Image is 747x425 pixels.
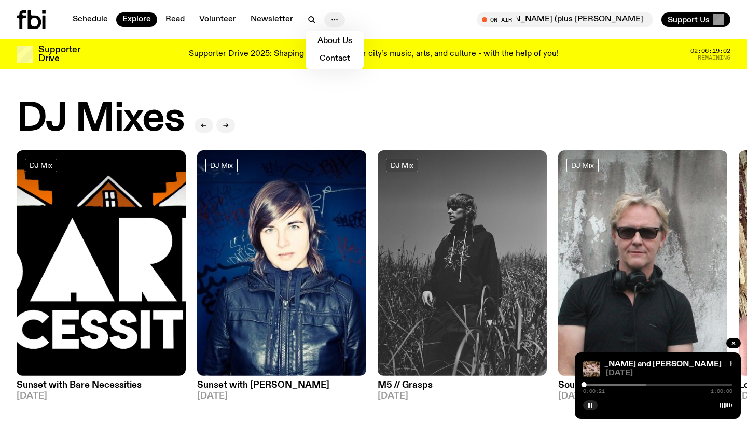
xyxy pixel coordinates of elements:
a: Newsletter [244,12,299,27]
a: Schedule [66,12,114,27]
h3: Supporter Drive [38,46,80,63]
span: DJ Mix [391,161,413,169]
p: Supporter Drive 2025: Shaping the future of our city’s music, arts, and culture - with the help o... [189,50,559,59]
img: Stephen looks directly at the camera, wearing a black tee, black sunglasses and headphones around... [558,150,727,376]
span: 0:00:21 [583,389,605,394]
span: DJ Mix [210,161,233,169]
span: [DATE] [378,392,547,401]
a: M5 // Grasps[DATE] [378,376,547,401]
span: [DATE] [606,370,732,377]
a: DJ Mix [205,159,238,172]
h3: Sunset with [PERSON_NAME] [197,381,366,390]
button: Support Us [661,12,730,27]
a: Rhizome #8 with [PERSON_NAME] and [PERSON_NAME] [503,360,722,369]
span: Support Us [668,15,710,24]
h2: DJ Mixes [17,100,184,139]
a: DJ Mix [25,159,57,172]
h3: M5 // Grasps [378,381,547,390]
button: On AirArvos with [PERSON_NAME] (plus [PERSON_NAME] from 5pm!) [477,12,653,27]
span: 1:00:00 [711,389,732,394]
span: [DATE] [558,392,727,401]
a: About Us [309,34,361,49]
a: Souled Out[DATE] [558,376,727,401]
h3: Souled Out [558,381,727,390]
h3: Sunset with Bare Necessities [17,381,186,390]
a: Contact [309,52,361,66]
span: Remaining [698,55,730,61]
span: 02:06:19:02 [690,48,730,54]
span: [DATE] [197,392,366,401]
a: Sunset with Bare Necessities[DATE] [17,376,186,401]
span: [DATE] [17,392,186,401]
a: DJ Mix [566,159,599,172]
span: DJ Mix [30,161,52,169]
a: Volunteer [193,12,242,27]
img: A close up picture of a bunch of ginger roots. Yellow squiggles with arrows, hearts and dots are ... [583,361,600,377]
img: Bare Necessities [17,150,186,376]
a: Read [159,12,191,27]
span: DJ Mix [571,161,594,169]
a: Explore [116,12,157,27]
a: Sunset with [PERSON_NAME][DATE] [197,376,366,401]
a: DJ Mix [386,159,418,172]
